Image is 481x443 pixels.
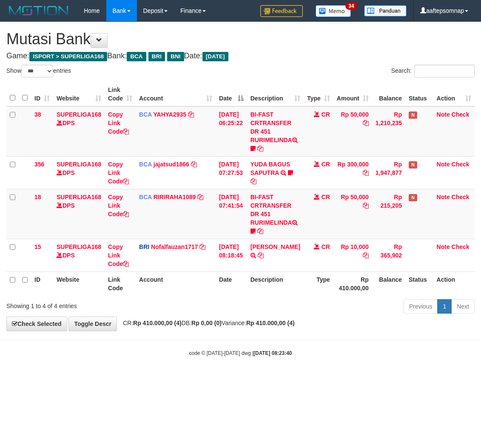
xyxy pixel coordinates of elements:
[29,52,107,61] span: ISPORT > SUPERLIGA168
[304,272,333,296] th: Type
[21,65,53,77] select: Showentries
[451,299,475,314] a: Next
[253,350,292,356] strong: [DATE] 08:23:40
[258,252,264,259] a: Copy TRI YULIANTO to clipboard
[405,82,433,106] th: Status
[53,239,105,272] td: DPS
[333,82,372,106] th: Amount: activate to sort column ascending
[247,106,304,157] td: BI-FAST CRTRANSFER DR 451 RURIMELINDA
[322,161,330,168] span: CR
[139,194,152,200] span: BCA
[246,320,295,326] strong: Rp 410.000,00 (4)
[34,194,41,200] span: 18
[433,272,475,296] th: Action
[363,169,369,176] a: Copy Rp 300,000 to clipboard
[345,2,357,10] span: 34
[108,194,129,217] a: Copy Link Code
[250,243,300,250] a: [PERSON_NAME]
[333,272,372,296] th: Rp 410.000,00
[119,320,295,326] span: CR: DB: Variance:
[133,320,182,326] strong: Rp 410.000,00 (4)
[409,194,417,201] span: Has Note
[260,5,303,17] img: Feedback.jpg
[189,350,292,356] small: code © [DATE]-[DATE] dwg |
[105,82,136,106] th: Link Code: activate to sort column ascending
[136,272,216,296] th: Account
[363,202,369,209] a: Copy Rp 50,000 to clipboard
[247,82,304,106] th: Description: activate to sort column ascending
[250,161,290,176] a: YUDA BAGUS SAPUTRA
[199,243,205,250] a: Copy Nofalfauzan1717 to clipboard
[53,189,105,239] td: DPS
[216,82,247,106] th: Date: activate to sort column descending
[250,178,256,185] a: Copy YUDA BAGUS SAPUTRA to clipboard
[372,272,405,296] th: Balance
[34,243,41,250] span: 15
[452,161,470,168] a: Check
[304,82,333,106] th: Type: activate to sort column ascending
[322,111,330,118] span: CR
[188,111,194,118] a: Copy YAHYA2935 to clipboard
[34,111,41,118] span: 38
[154,111,187,118] a: YAHYA2935
[333,106,372,157] td: Rp 50,000
[322,194,330,200] span: CR
[372,106,405,157] td: Rp 1,210,235
[148,52,165,61] span: BRI
[404,299,438,314] a: Previous
[409,161,417,169] span: Has Note
[437,194,450,200] a: Note
[6,31,475,48] h1: Mutasi Bank
[452,194,470,200] a: Check
[216,272,247,296] th: Date
[53,272,105,296] th: Website
[372,82,405,106] th: Balance
[216,156,247,189] td: [DATE] 07:27:53
[414,65,475,77] input: Search:
[108,111,129,135] a: Copy Link Code
[405,272,433,296] th: Status
[6,298,194,310] div: Showing 1 to 4 of 4 entries
[333,239,372,272] td: Rp 10,000
[154,194,196,200] a: RIRIRAHA1089
[167,52,184,61] span: BNI
[364,5,407,17] img: panduan.png
[139,161,152,168] span: BCA
[202,52,228,61] span: [DATE]
[139,111,152,118] span: BCA
[372,156,405,189] td: Rp 1,947,877
[57,161,101,168] a: SUPERLIGA168
[151,243,198,250] a: Nofalfauzan1717
[372,239,405,272] td: Rp 365,902
[57,111,101,118] a: SUPERLIGA168
[452,111,470,118] a: Check
[31,272,53,296] th: ID
[6,317,67,331] a: Check Selected
[316,5,351,17] img: Button%20Memo.svg
[437,299,452,314] a: 1
[363,252,369,259] a: Copy Rp 10,000 to clipboard
[437,161,450,168] a: Note
[216,106,247,157] td: [DATE] 06:25:22
[372,189,405,239] td: Rp 215,205
[391,65,475,77] label: Search:
[191,161,197,168] a: Copy jajatsud1866 to clipboard
[409,111,417,119] span: Has Note
[257,228,263,234] a: Copy BI-FAST CRTRANSFER DR 451 RURIMELINDA to clipboard
[108,161,129,185] a: Copy Link Code
[216,189,247,239] td: [DATE] 07:41:54
[197,194,203,200] a: Copy RIRIRAHA1089 to clipboard
[433,82,475,106] th: Action: activate to sort column ascending
[437,243,450,250] a: Note
[247,272,304,296] th: Description
[6,4,71,17] img: MOTION_logo.png
[247,189,304,239] td: BI-FAST CRTRANSFER DR 451 RURIMELINDA
[333,156,372,189] td: Rp 300,000
[6,52,475,60] h4: Game: Bank: Date:
[333,189,372,239] td: Rp 50,000
[6,65,71,77] label: Show entries
[68,317,117,331] a: Toggle Descr
[105,272,136,296] th: Link Code
[57,194,101,200] a: SUPERLIGA168
[53,106,105,157] td: DPS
